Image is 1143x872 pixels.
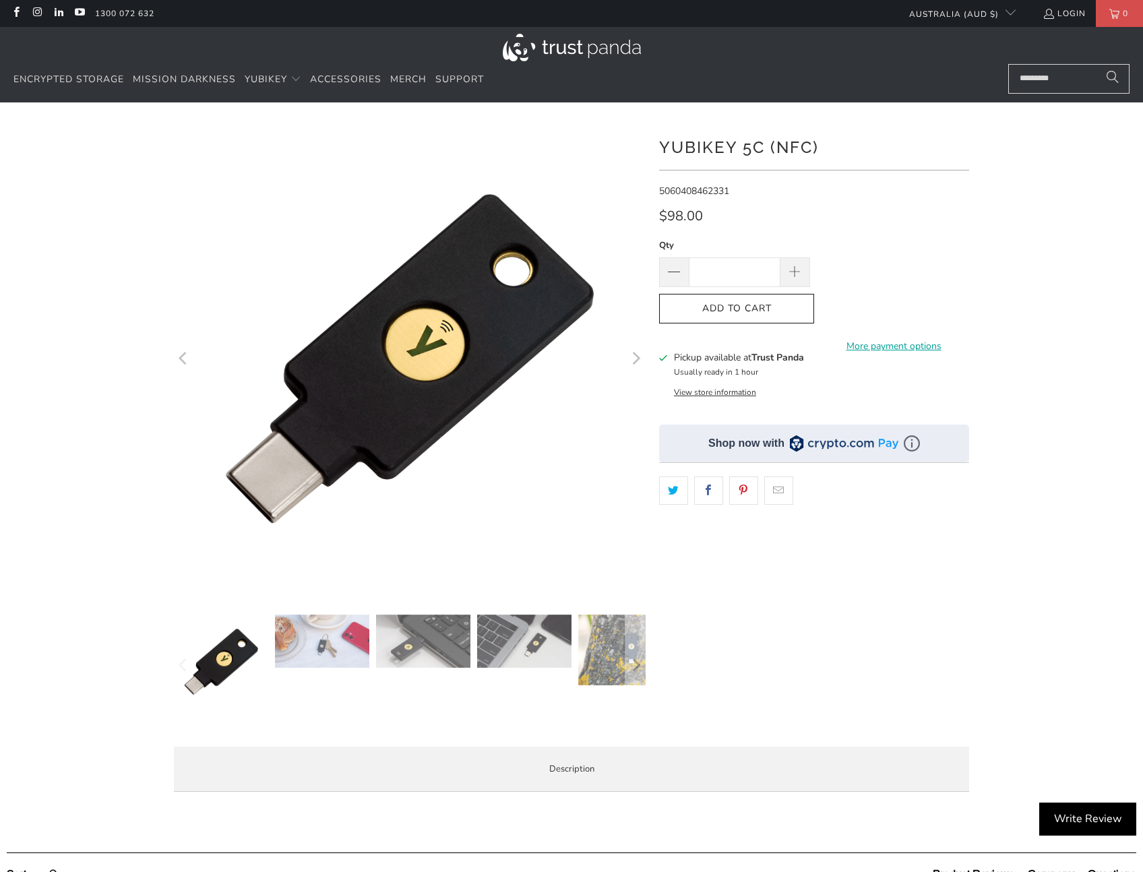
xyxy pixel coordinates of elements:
img: YubiKey 5C (NFC) - Trust Panda [376,615,470,668]
img: YubiKey 5C (NFC) - Trust Panda [477,615,571,668]
a: Login [1043,6,1086,21]
a: Merch [390,64,427,96]
button: Previous [173,123,195,594]
a: Share this on Twitter [659,476,688,505]
img: YubiKey 5C (NFC) - Trust Panda [578,615,673,685]
span: Accessories [310,73,381,86]
span: Support [435,73,484,86]
small: Usually ready in 1 hour [674,367,758,377]
img: YubiKey 5C (NFC) - Trust Panda [275,615,369,668]
a: Encrypted Storage [13,64,124,96]
nav: Translation missing: en.navigation.header.main_nav [13,64,484,96]
a: Support [435,64,484,96]
div: Shop now with [708,436,784,451]
a: More payment options [818,339,969,354]
a: YubiKey 5C (NFC) - Trust Panda [174,123,646,594]
span: $98.00 [659,207,703,225]
a: Trust Panda Australia on Instagram [31,8,42,19]
a: Trust Panda Australia on LinkedIn [53,8,64,19]
span: Mission Darkness [133,73,236,86]
span: Merch [390,73,427,86]
img: YubiKey 5C (NFC) - Trust Panda [174,615,268,709]
a: 1300 072 632 [95,6,154,21]
span: 5060408462331 [659,185,729,197]
summary: YubiKey [245,64,301,96]
div: Write Review [1039,803,1136,836]
b: Trust Panda [751,351,804,364]
h3: Pickup available at [674,350,804,365]
a: Share this on Pinterest [729,476,758,505]
span: Add to Cart [673,303,800,315]
a: Trust Panda Australia on Facebook [10,8,22,19]
a: Mission Darkness [133,64,236,96]
a: Trust Panda Australia on YouTube [73,8,85,19]
a: Email this to a friend [764,476,793,505]
span: Encrypted Storage [13,73,124,86]
label: Qty [659,238,810,253]
button: Add to Cart [659,294,814,324]
span: YubiKey [245,73,287,86]
a: Share this on Facebook [694,476,723,505]
button: Previous [173,615,195,716]
label: Search: [43,861,44,861]
button: Search [1096,64,1130,94]
input: Search... [1008,64,1130,94]
button: Next [625,615,646,716]
button: View store information [674,387,756,398]
label: Description [174,747,969,792]
button: Next [625,123,646,594]
h1: YubiKey 5C (NFC) [659,133,969,160]
a: Accessories [310,64,381,96]
img: Trust Panda Australia [503,34,641,61]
